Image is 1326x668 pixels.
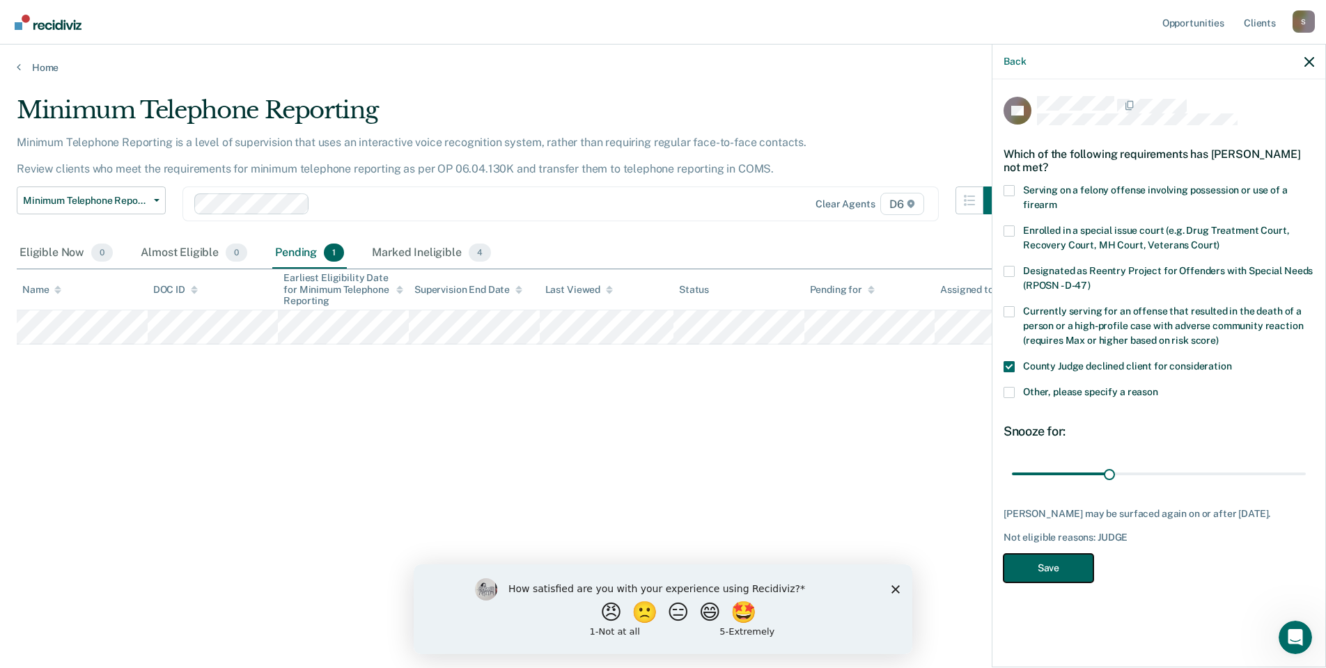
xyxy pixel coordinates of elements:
iframe: Survey by Kim from Recidiviz [414,564,912,654]
span: 4 [469,244,491,262]
div: Which of the following requirements has [PERSON_NAME] not met? [1004,136,1314,185]
button: Save [1004,554,1093,582]
a: Home [17,61,1309,74]
span: 0 [91,244,113,262]
span: Currently serving for an offense that resulted in the death of a person or a high-profile case wi... [1023,305,1303,346]
span: 1 [324,244,344,262]
div: [PERSON_NAME] may be surfaced again on or after [DATE]. [1004,508,1314,520]
div: Earliest Eligibility Date for Minimum Telephone Reporting [283,272,403,307]
span: 0 [226,244,247,262]
div: Marked Ineligible [369,238,494,269]
span: Designated as Reentry Project for Offenders with Special Needs (RPOSN - D-47) [1023,265,1313,291]
span: Enrolled in a special issue court (e.g. Drug Treatment Court, Recovery Court, MH Court, Veterans ... [1023,225,1289,250]
div: DOC ID [153,284,198,296]
div: Not eligible reasons: JUDGE [1004,532,1314,543]
div: Minimum Telephone Reporting [17,96,1011,136]
span: Serving on a felony offense involving possession or use of a firearm [1023,184,1288,210]
span: D6 [880,193,924,215]
div: Last Viewed [545,284,613,296]
button: Back [1004,56,1026,67]
div: Name [22,284,61,296]
div: Almost Eligible [138,238,250,269]
div: Clear agents [816,198,875,210]
div: Status [679,284,709,296]
span: Other, please specify a reason [1023,386,1158,397]
span: County Judge declined client for consideration [1023,360,1232,372]
div: Supervision End Date [414,284,522,296]
iframe: Intercom live chat [1279,621,1312,654]
img: Recidiviz [15,15,81,30]
div: Snooze for: [1004,424,1314,439]
p: Minimum Telephone Reporting is a level of supervision that uses an interactive voice recognition ... [17,136,806,175]
div: Pending for [810,284,875,296]
button: Profile dropdown button [1293,10,1315,33]
div: Assigned to [940,284,1006,296]
div: Pending [272,238,347,269]
div: S [1293,10,1315,33]
span: Minimum Telephone Reporting [23,195,148,207]
div: Eligible Now [17,238,116,269]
